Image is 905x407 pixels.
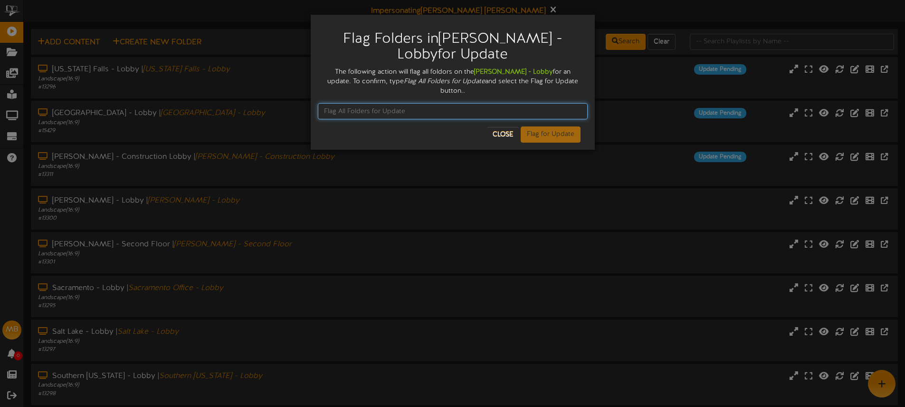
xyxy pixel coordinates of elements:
[521,126,581,143] button: Flag for Update
[318,68,588,96] div: The following action will flag all foldors on the for an update. To confirm, type and select the ...
[474,68,553,76] strong: [PERSON_NAME] - Lobby
[404,78,485,85] i: Flag All Folders for Update
[487,127,519,142] button: Close
[325,31,581,63] h2: Flag Folders in [PERSON_NAME] - Lobby for Update
[318,103,588,119] input: Flag All Folders for Update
